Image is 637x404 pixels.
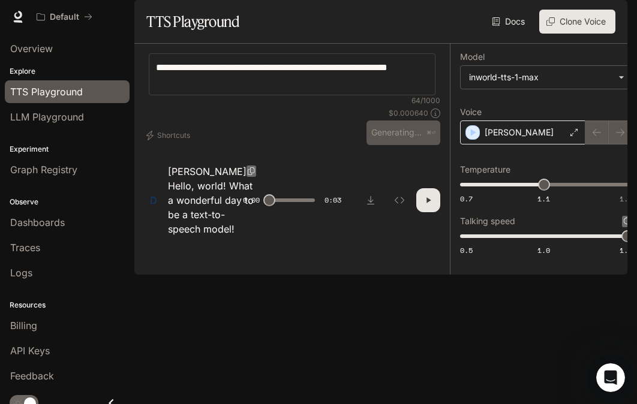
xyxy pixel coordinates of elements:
button: Inspect [387,188,411,212]
p: Voice [460,108,482,116]
p: [PERSON_NAME] [485,126,554,138]
button: All workspaces [31,5,98,29]
p: Default [50,12,79,22]
iframe: Intercom live chat [596,363,625,392]
p: Model [460,53,485,61]
p: 64 / 1000 [411,95,440,105]
div: inworld-tts-1-max [461,66,632,89]
div: inworld-tts-1-max [469,71,612,83]
p: $ 0.000640 [389,108,428,118]
h1: TTS Playground [146,10,239,34]
button: Reset to default [622,216,632,227]
p: Temperature [460,165,510,174]
button: Download audio [359,188,383,212]
span: 1.0 [537,245,550,255]
span: 1.5 [620,245,632,255]
span: 0.5 [460,245,473,255]
button: Shortcuts [144,126,195,145]
a: Docs [489,10,530,34]
p: Talking speed [460,217,515,225]
button: Clone Voice [539,10,615,34]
